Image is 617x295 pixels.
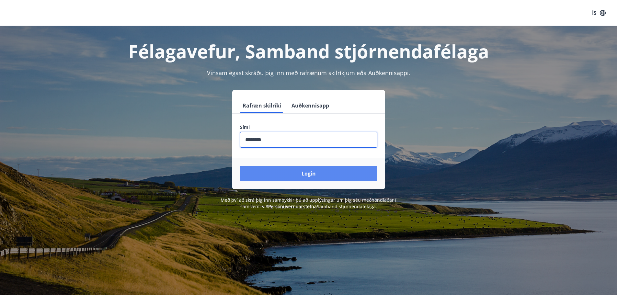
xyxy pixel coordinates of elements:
[83,39,534,63] h1: Félagavefur, Samband stjórnendafélaga
[289,98,332,113] button: Auðkennisapp
[240,166,377,181] button: Login
[221,197,396,210] span: Með því að skrá þig inn samþykkir þú að upplýsingar um þig séu meðhöndlaðar í samræmi við Samband...
[268,203,317,210] a: Persónuverndarstefna
[207,69,410,77] span: Vinsamlegast skráðu þig inn með rafrænum skilríkjum eða Auðkennisappi.
[240,124,377,130] label: Sími
[240,98,284,113] button: Rafræn skilríki
[588,7,609,19] button: ÍS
